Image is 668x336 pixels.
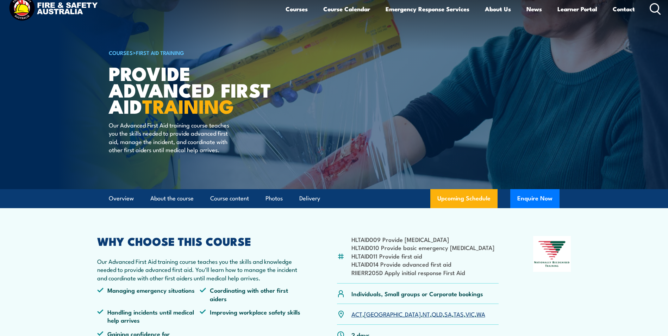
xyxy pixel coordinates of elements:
a: Delivery [299,189,320,208]
li: Managing emergency situations [97,286,200,303]
p: , , , , , , , [351,310,485,318]
p: Our Advanced First Aid training course teaches you the skills and knowledge needed to provide adv... [97,257,303,282]
h2: WHY CHOOSE THIS COURSE [97,236,303,246]
a: Course content [210,189,249,208]
a: TAS [454,310,464,318]
a: First Aid Training [136,49,184,56]
h1: Provide Advanced First Aid [109,65,283,114]
a: QLD [432,310,443,318]
li: RIIERR205D Apply initial response First Aid [351,268,494,276]
li: Coordinating with other first aiders [200,286,302,303]
img: Nationally Recognised Training logo. [533,236,571,272]
a: Overview [109,189,134,208]
a: WA [476,310,485,318]
a: VIC [466,310,475,318]
li: Handling incidents until medical help arrives [97,308,200,324]
a: COURSES [109,49,133,56]
h6: > [109,48,283,57]
p: Our Advanced First Aid training course teaches you the skills needed to provide advanced first ai... [109,121,237,154]
a: About the course [150,189,194,208]
li: HLTAID009 Provide [MEDICAL_DATA] [351,235,494,243]
a: SA [444,310,452,318]
a: Upcoming Schedule [430,189,498,208]
li: HLTAID011 Provide first aid [351,252,494,260]
a: [GEOGRAPHIC_DATA] [364,310,421,318]
p: Individuals, Small groups or Corporate bookings [351,290,483,298]
li: Improving workplace safety skills [200,308,302,324]
li: HLTAID010 Provide basic emergency [MEDICAL_DATA] [351,243,494,251]
button: Enquire Now [510,189,560,208]
a: NT [423,310,430,318]
li: HLTAID014 Provide advanced first aid [351,260,494,268]
strong: TRAINING [142,91,234,120]
a: Photos [266,189,283,208]
a: ACT [351,310,362,318]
